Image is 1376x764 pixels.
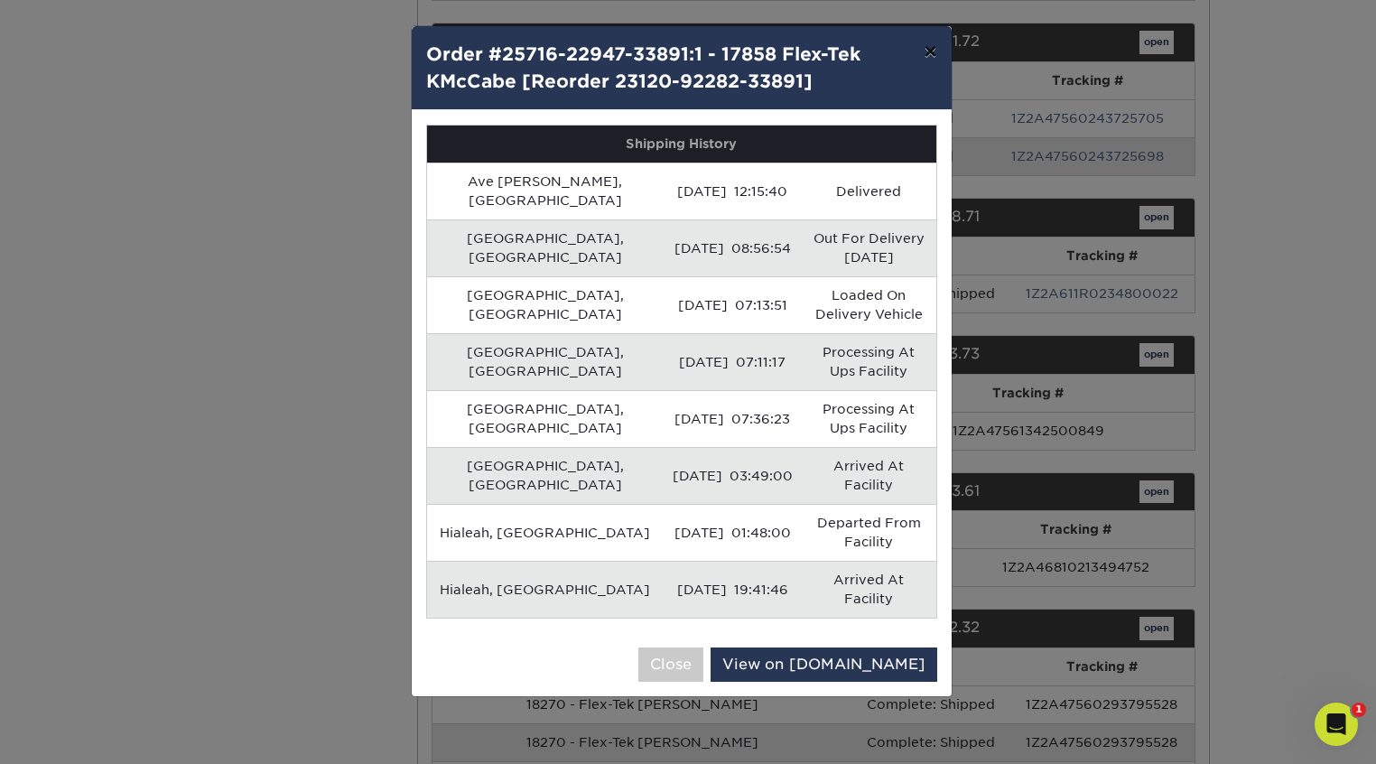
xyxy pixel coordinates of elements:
td: [GEOGRAPHIC_DATA], [GEOGRAPHIC_DATA] [427,447,664,504]
td: Processing At Ups Facility [802,333,936,390]
th: Shipping History [427,126,936,163]
h4: Order #25716-22947-33891:1 - 17858 Flex-Tek KMcCabe [Reorder 23120-92282-33891] [426,41,937,95]
td: [DATE] 07:11:17 [664,333,802,390]
td: Processing At Ups Facility [802,390,936,447]
td: [DATE] 12:15:40 [664,163,802,219]
td: [DATE] 07:13:51 [664,276,802,333]
td: Ave [PERSON_NAME], [GEOGRAPHIC_DATA] [427,163,664,219]
button: Close [638,648,703,682]
td: [GEOGRAPHIC_DATA], [GEOGRAPHIC_DATA] [427,276,664,333]
span: 1 [1352,703,1366,717]
td: Delivered [802,163,936,219]
td: [DATE] 07:36:23 [664,390,802,447]
td: [DATE] 01:48:00 [664,504,802,561]
td: Departed From Facility [802,504,936,561]
td: [DATE] 19:41:46 [664,561,802,618]
iframe: Intercom live chat [1315,703,1358,746]
td: Arrived At Facility [802,561,936,618]
td: [DATE] 03:49:00 [664,447,802,504]
td: [GEOGRAPHIC_DATA], [GEOGRAPHIC_DATA] [427,219,664,276]
td: Loaded On Delivery Vehicle [802,276,936,333]
td: Arrived At Facility [802,447,936,504]
td: [DATE] 08:56:54 [664,219,802,276]
td: [GEOGRAPHIC_DATA], [GEOGRAPHIC_DATA] [427,333,664,390]
td: Hialeah, [GEOGRAPHIC_DATA] [427,561,664,618]
a: View on [DOMAIN_NAME] [711,648,937,682]
td: Hialeah, [GEOGRAPHIC_DATA] [427,504,664,561]
button: × [909,26,951,77]
td: Out For Delivery [DATE] [802,219,936,276]
td: [GEOGRAPHIC_DATA], [GEOGRAPHIC_DATA] [427,390,664,447]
